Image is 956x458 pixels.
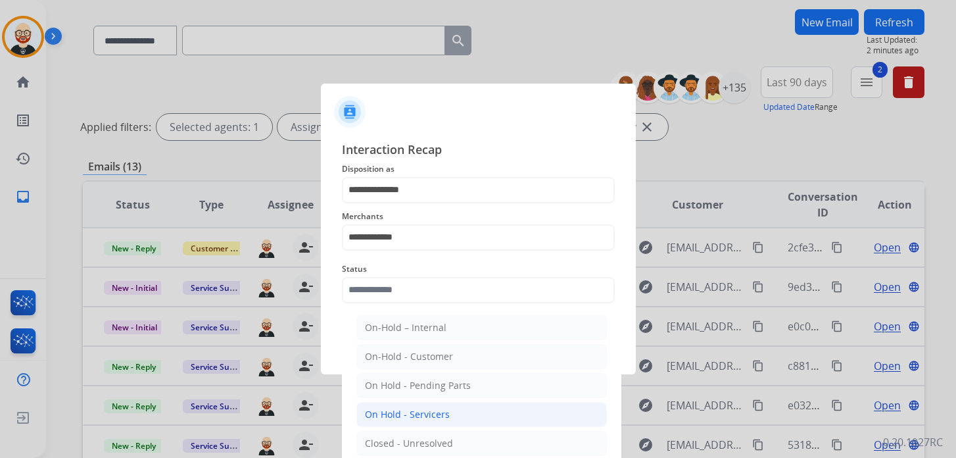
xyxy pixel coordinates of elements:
[365,379,471,392] div: On Hold - Pending Parts
[342,261,615,277] span: Status
[334,96,366,128] img: contactIcon
[342,209,615,224] span: Merchants
[883,434,943,450] p: 0.20.1027RC
[365,437,453,450] div: Closed - Unresolved
[365,321,446,334] div: On-Hold – Internal
[342,140,615,161] span: Interaction Recap
[365,350,453,363] div: On-Hold - Customer
[342,161,615,177] span: Disposition as
[365,408,450,421] div: On Hold - Servicers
